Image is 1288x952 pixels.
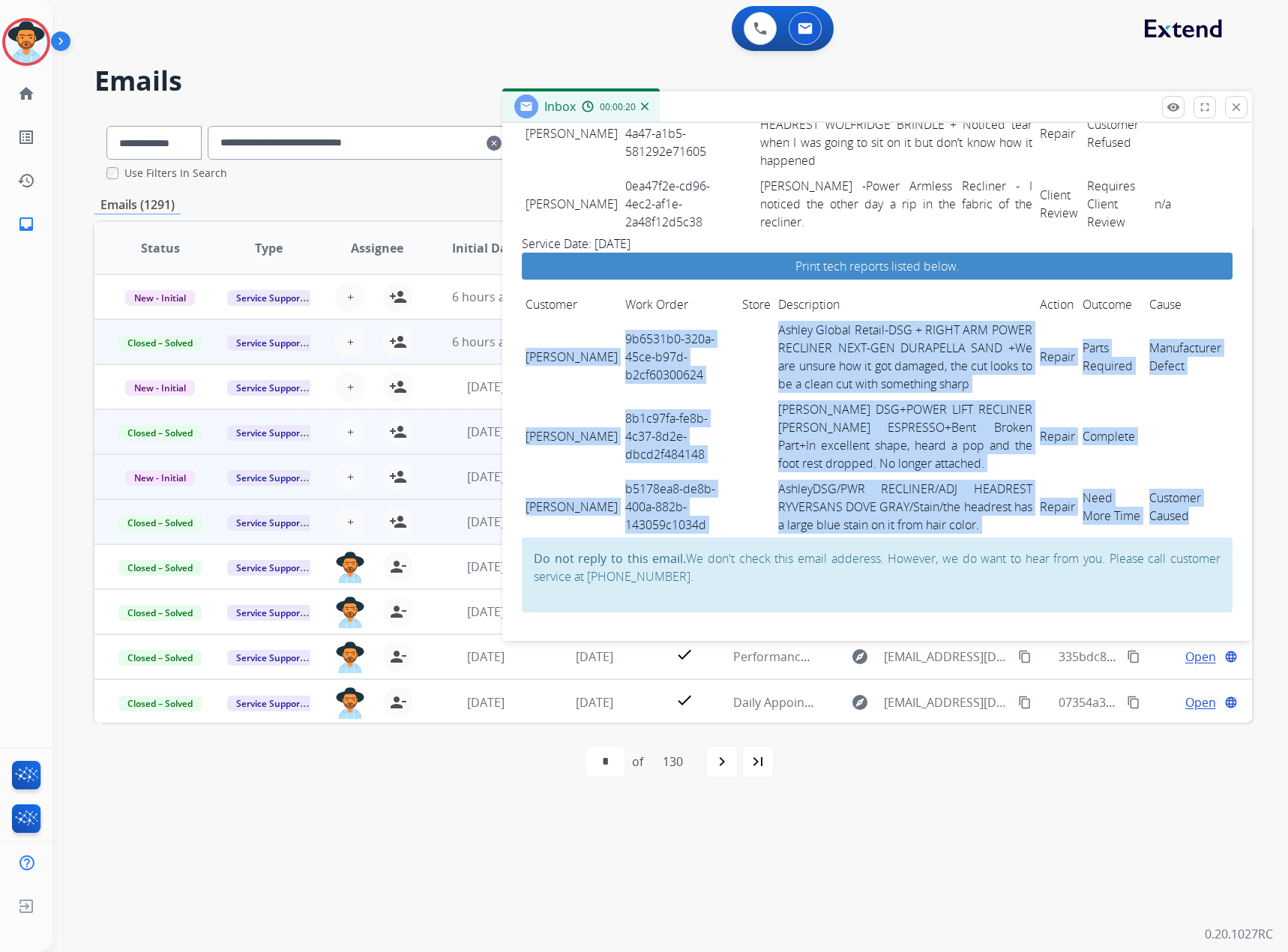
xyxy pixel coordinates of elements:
[1205,925,1273,943] p: 0.20.1027RC
[467,424,505,440] span: [DATE]
[94,66,1252,96] h2: Emails
[335,372,365,402] button: +
[227,290,313,306] span: Service Support
[227,515,313,531] span: Service Support
[347,513,354,531] span: +
[851,693,869,711] mat-icon: explore
[125,290,195,306] span: New - Initial
[522,94,622,173] td: [PERSON_NAME]
[467,694,505,711] span: [DATE]
[227,425,313,441] span: Service Support
[255,239,283,257] span: Type
[675,645,693,663] mat-icon: check
[347,378,354,396] span: +
[389,423,407,441] mat-icon: person_add
[227,380,313,396] span: Service Support
[227,560,313,576] span: Service Support
[1036,397,1079,476] td: Repair
[522,317,622,397] td: [PERSON_NAME]
[522,397,622,476] td: [PERSON_NAME]
[632,753,643,771] div: of
[1059,694,1287,711] span: 07354a37-2846-4e8a-82e5-98274d68fa40
[522,292,622,317] td: Customer
[389,603,407,621] mat-icon: person_remove
[625,178,710,230] a: 0ea47f2e-cd96-4ec2-af1e-2a48f12d5c38
[1036,173,1083,235] td: Client Review
[389,648,407,666] mat-icon: person_remove
[733,648,1023,665] span: Performance Report for Extend reported on [DATE]
[713,753,731,771] mat-icon: navigate_next
[351,239,403,257] span: Assignee
[534,549,1221,585] p: We don't check this email adderess. However, we do want to hear from you. Please call customer se...
[600,101,636,113] span: 00:00:20
[1185,648,1216,666] span: Open
[118,560,202,576] span: Closed – Solved
[335,462,365,492] button: +
[1185,693,1216,711] span: Open
[335,417,365,447] button: +
[124,166,227,181] label: Use Filters In Search
[1036,292,1079,317] td: Action
[1198,100,1212,114] mat-icon: fullscreen
[1146,317,1233,397] td: Manufacturer Defect
[118,696,202,711] span: Closed – Solved
[389,288,407,306] mat-icon: person_add
[1224,696,1238,709] mat-icon: language
[141,239,180,257] span: Status
[774,476,1036,537] td: AshleyDSG/PWR RECLINER/ADJ HEADREST RYVERSANS DOVE GRAY/Stain/the headrest has a large blue stain...
[389,558,407,576] mat-icon: person_remove
[467,379,505,395] span: [DATE]
[17,128,35,146] mat-icon: list_alt
[1127,650,1140,663] mat-icon: content_copy
[389,513,407,531] mat-icon: person_add
[125,470,195,486] span: New - Initial
[1087,116,1139,151] a: Customer Refused
[625,480,715,533] a: b5178ea8-de8b-400a-882b-143059c1034d
[335,642,365,673] img: agent-avatar
[1167,100,1180,114] mat-icon: remove_red_eye
[1230,100,1243,114] mat-icon: close
[1036,317,1079,397] td: Repair
[452,289,520,305] span: 6 hours ago
[452,334,520,350] span: 6 hours ago
[118,425,202,441] span: Closed – Solved
[756,94,1036,173] td: [PERSON_NAME] DSG + PWR RECLINER/ADJ HEADREST WOLFRIDGE BRINDLE + Noticed tear when I was going t...
[522,253,1233,280] a: Print tech reports listed below.
[335,282,365,312] button: +
[17,85,35,103] mat-icon: home
[335,327,365,357] button: +
[335,687,365,719] img: agent-avatar
[774,397,1036,476] td: [PERSON_NAME] DSG+POWER LIFT RECLINER [PERSON_NAME] ESPRESSO+Bent Broken Part+In excellent shape,...
[774,317,1036,397] td: Ashley Global Retail-DSG + RIGHT ARM POWER RECLINER NEXT-GEN DURAPELLA SAND +We are unsure how it...
[1146,292,1233,317] td: Cause
[534,550,686,567] strong: Do not reply to this email.
[522,173,622,235] td: [PERSON_NAME]
[389,468,407,486] mat-icon: person_add
[625,410,708,463] a: 8b1c97fa-fe8b-4c37-8d2e-dbcd2f484148
[1083,340,1133,374] a: Parts Required
[1036,476,1079,537] td: Repair
[347,333,354,351] span: +
[1083,489,1140,524] a: Need More Time
[749,753,767,771] mat-icon: last_page
[467,513,505,530] span: [DATE]
[5,21,47,63] img: avatar
[756,173,1036,235] td: [PERSON_NAME] -Power Armless Recliner - I noticed the other day a rip in the fabric of the recliner.
[335,552,365,583] img: agent-avatar
[522,476,622,537] td: [PERSON_NAME]
[1018,696,1032,709] mat-icon: content_copy
[487,134,502,152] mat-icon: clear
[118,605,202,621] span: Closed – Solved
[1083,428,1135,445] a: Complete
[622,292,738,317] td: Work Order
[1079,292,1146,317] td: Outcome
[1127,696,1140,709] mat-icon: content_copy
[227,650,313,666] span: Service Support
[884,693,1011,711] span: [EMAIL_ADDRESS][DOMAIN_NAME]
[118,335,202,351] span: Closed – Solved
[884,648,1011,666] span: [EMAIL_ADDRESS][DOMAIN_NAME]
[576,648,613,665] span: [DATE]
[389,693,407,711] mat-icon: person_remove
[733,694,1001,711] span: Daily Appointment Report for Extend on [DATE]
[467,469,505,485] span: [DATE]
